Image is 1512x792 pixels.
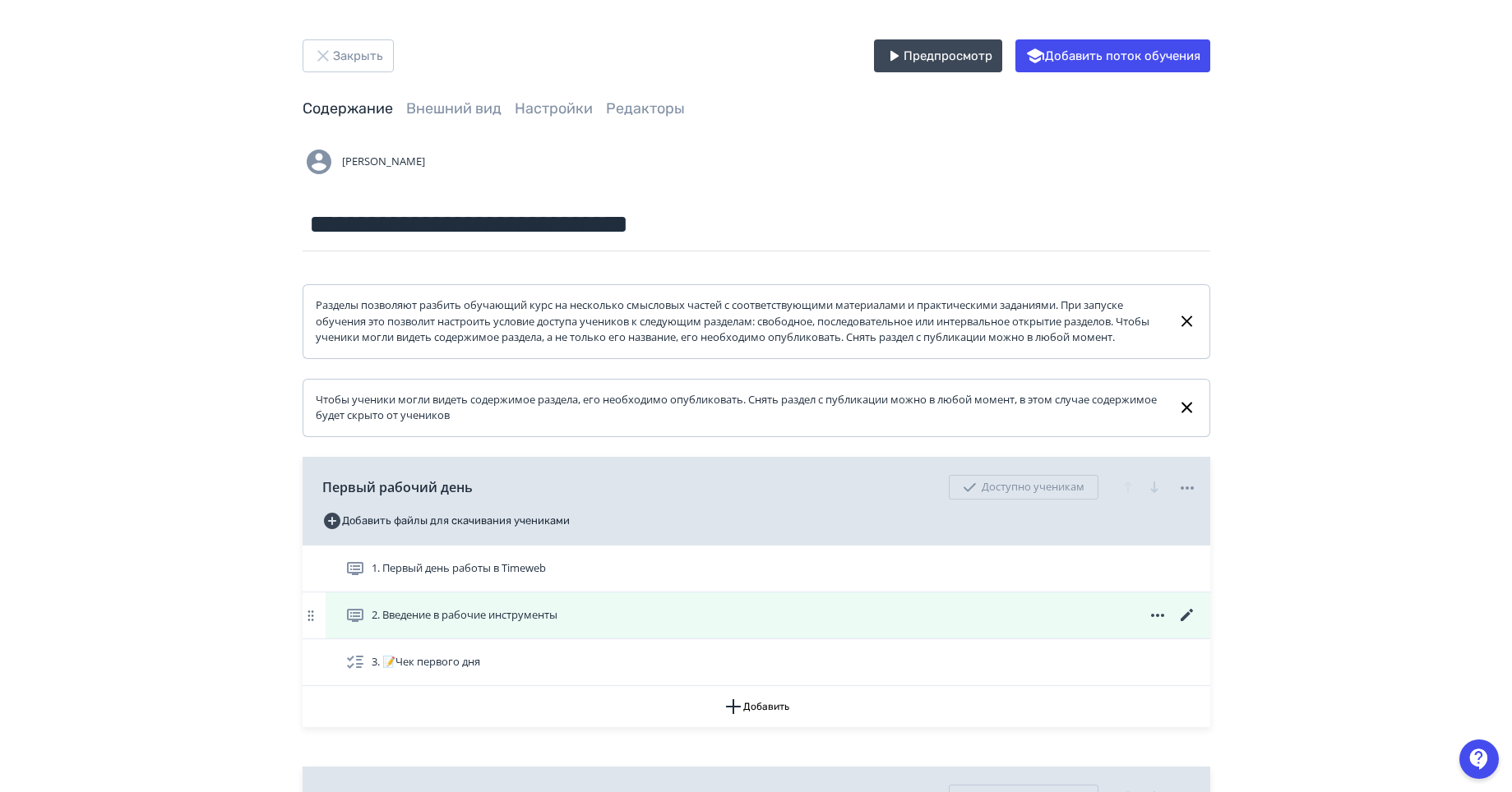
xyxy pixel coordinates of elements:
a: Редакторы [606,99,685,117]
span: [PERSON_NAME] [342,154,425,170]
span: Первый рабочий день [322,477,473,497]
span: 3. 📝Чек первого дня [372,654,480,670]
button: Предпросмотр [874,39,1002,72]
div: Чтобы ученики могли видеть содержимое раздела, его необходимо опубликовать. Снять раздел с публик... [316,392,1165,424]
a: Содержание [303,99,393,117]
div: 3. 📝Чек первого дня [303,639,1210,686]
button: Добавить поток обучения [1015,39,1210,72]
div: 2. Введение в рабочие инструменты [303,592,1210,639]
div: Разделы позволяют разбить обучающий курс на несколько смысловых частей с соответствующими материа... [316,297,1165,346]
button: Добавить [303,686,1210,727]
span: 2. Введение в рабочие инструменты [372,607,557,624]
span: 1. Первый день работы в Timeweb [372,560,546,577]
button: Закрыть [303,39,394,72]
a: Настройки [515,99,593,117]
a: Внешний вид [406,99,502,117]
div: Доступно ученикам [949,475,1098,500]
button: Добавить файлы для скачивания учениками [322,508,570,534]
div: 1. Первый день работы в Timeweb [303,546,1210,592]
